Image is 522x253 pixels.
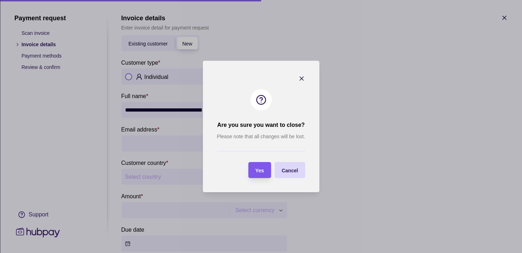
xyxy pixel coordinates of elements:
[282,168,298,173] span: Cancel
[248,162,271,178] button: Yes
[217,133,305,140] p: Please note that all changes will be lost.
[255,168,264,173] span: Yes
[217,121,305,129] h2: Are you sure you want to close?
[275,162,305,178] button: Cancel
